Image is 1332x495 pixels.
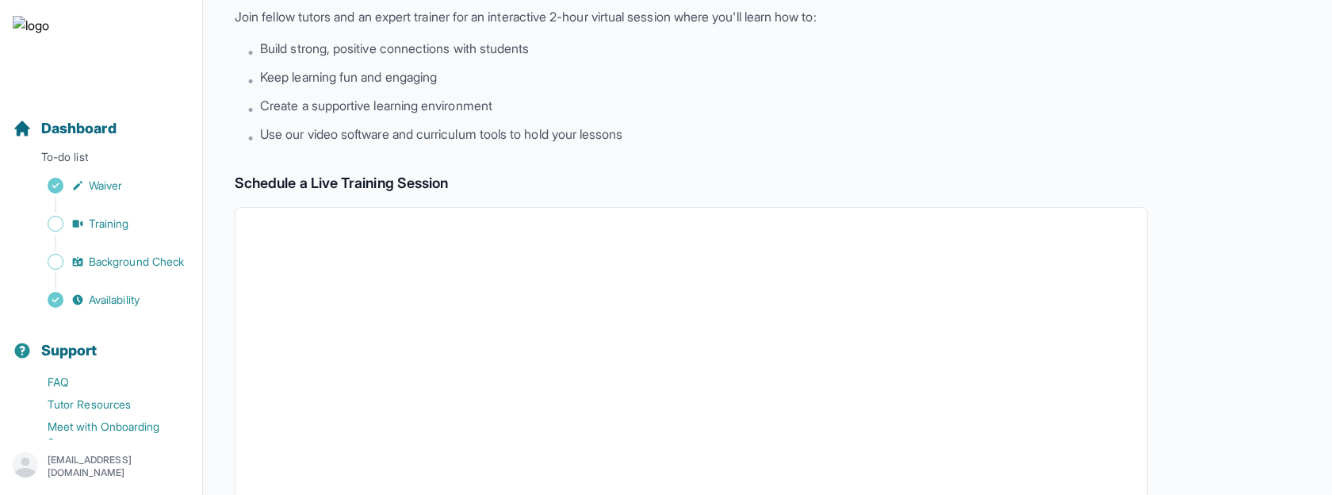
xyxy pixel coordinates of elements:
[13,289,202,311] a: Availability
[247,71,254,90] span: •
[13,393,202,416] a: Tutor Resources
[6,314,196,368] button: Support
[260,125,622,144] span: Use our video software and curriculum tools to hold your lessons
[89,216,129,232] span: Training
[48,454,189,479] p: [EMAIL_ADDRESS][DOMAIN_NAME]
[247,42,254,61] span: •
[13,251,202,273] a: Background Check
[235,7,1148,26] p: Join fellow tutors and an expert trainer for an interactive 2-hour virtual session where you'll l...
[247,99,254,118] span: •
[260,96,492,115] span: Create a supportive learning environment
[41,340,98,362] span: Support
[13,371,202,393] a: FAQ
[89,292,140,308] span: Availability
[13,213,202,235] a: Training
[247,128,254,147] span: •
[89,254,184,270] span: Background Check
[41,117,117,140] span: Dashboard
[13,16,49,67] img: logo
[13,117,117,140] a: Dashboard
[260,67,437,86] span: Keep learning fun and engaging
[235,172,1148,194] h2: Schedule a Live Training Session
[13,416,202,454] a: Meet with Onboarding Support
[89,178,122,194] span: Waiver
[6,149,196,171] p: To-do list
[13,452,189,481] button: [EMAIL_ADDRESS][DOMAIN_NAME]
[13,175,202,197] a: Waiver
[260,39,529,58] span: Build strong, positive connections with students
[6,92,196,146] button: Dashboard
